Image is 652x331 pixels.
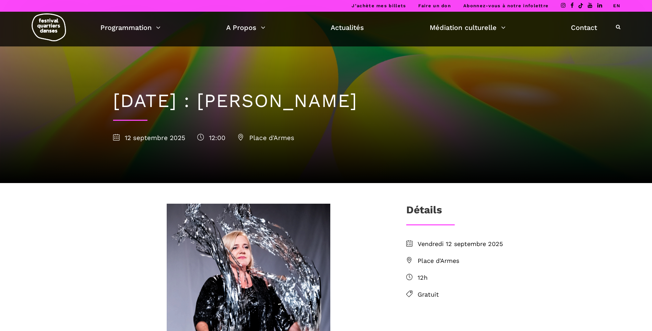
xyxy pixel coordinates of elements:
img: logo-fqd-med [32,13,66,41]
span: 12h [418,273,539,283]
a: A Propos [226,22,265,33]
a: EN [613,3,620,8]
span: Place d'Armes [418,256,539,266]
a: Abonnez-vous à notre infolettre [463,3,549,8]
a: Médiation culturelle [430,22,506,33]
a: Actualités [331,22,364,33]
span: Place d'Armes [237,134,294,142]
h1: [DATE] : [PERSON_NAME] [113,90,539,112]
a: Programmation [100,22,161,33]
span: Vendredi 12 septembre 2025 [418,239,539,249]
span: 12:00 [197,134,225,142]
span: 12 septembre 2025 [113,134,185,142]
a: Contact [571,22,597,33]
span: Gratuit [418,290,539,300]
h3: Détails [406,204,442,221]
a: J’achète mes billets [352,3,406,8]
a: Faire un don [418,3,451,8]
